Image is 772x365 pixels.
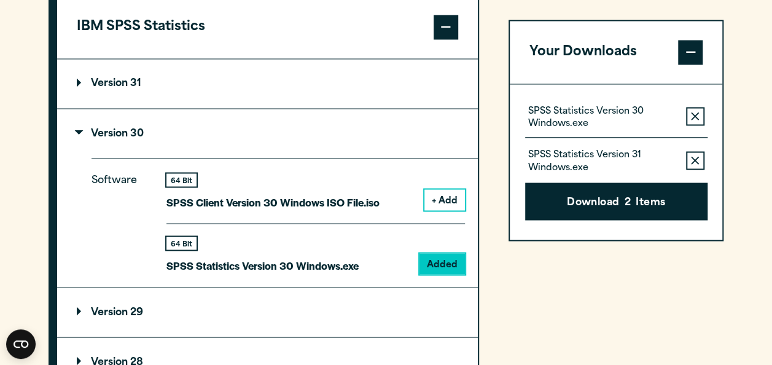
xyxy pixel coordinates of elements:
[166,193,380,211] p: SPSS Client Version 30 Windows ISO File.iso
[528,149,676,174] p: SPSS Statistics Version 31 Windows.exe
[166,237,197,249] div: 64 Bit
[166,256,359,274] p: SPSS Statistics Version 30 Windows.exe
[510,84,723,240] div: Your Downloads
[525,182,708,221] button: Download2Items
[77,79,141,88] p: Version 31
[419,253,465,274] button: Added
[57,109,478,158] summary: Version 30
[424,189,465,210] button: + Add
[166,173,197,186] div: 64 Bit
[77,307,143,317] p: Version 29
[77,128,144,138] p: Version 30
[625,195,631,211] span: 2
[57,59,478,108] summary: Version 31
[528,105,676,130] p: SPSS Statistics Version 30 Windows.exe
[6,329,36,359] button: Open CMP widget
[57,288,478,337] summary: Version 29
[92,171,147,264] p: Software
[510,21,723,84] button: Your Downloads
